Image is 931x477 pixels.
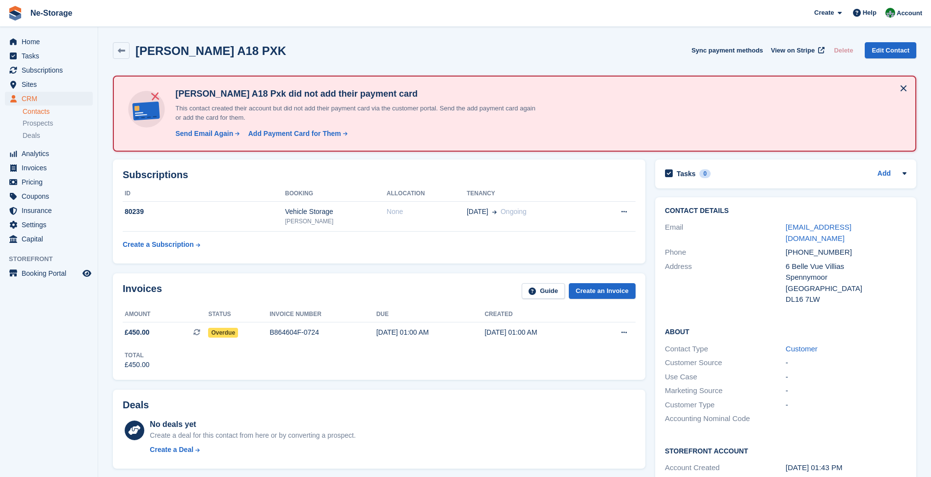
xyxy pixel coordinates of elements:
[208,307,269,322] th: Status
[126,88,167,130] img: no-card-linked-e7822e413c904bf8b177c4d89f31251c4716f9871600ec3ca5bfc59e148c83f4.svg
[23,131,93,141] a: Deals
[27,5,76,21] a: Ne-Storage
[665,399,786,411] div: Customer Type
[786,294,906,305] div: DL16 7LW
[150,419,355,430] div: No deals yet
[863,8,877,18] span: Help
[692,42,763,58] button: Sync payment methods
[665,462,786,474] div: Account Created
[814,8,834,18] span: Create
[22,189,80,203] span: Coupons
[123,186,285,202] th: ID
[22,147,80,160] span: Analytics
[830,42,857,58] button: Delete
[5,49,93,63] a: menu
[22,49,80,63] span: Tasks
[786,385,906,397] div: -
[270,327,376,338] div: B864604F-0724
[484,327,593,338] div: [DATE] 01:00 AM
[786,223,851,242] a: [EMAIL_ADDRESS][DOMAIN_NAME]
[501,208,527,215] span: Ongoing
[665,357,786,369] div: Customer Source
[665,344,786,355] div: Contact Type
[786,272,906,283] div: Spennymoor
[22,35,80,49] span: Home
[376,327,485,338] div: [DATE] 01:00 AM
[569,283,636,299] a: Create an Invoice
[5,78,93,91] a: menu
[5,147,93,160] a: menu
[123,207,285,217] div: 80239
[123,283,162,299] h2: Invoices
[665,413,786,424] div: Accounting Nominal Code
[484,307,593,322] th: Created
[123,236,200,254] a: Create a Subscription
[665,222,786,244] div: Email
[376,307,485,322] th: Due
[150,445,193,455] div: Create a Deal
[665,371,786,383] div: Use Case
[5,161,93,175] a: menu
[885,8,895,18] img: Charlotte Nesbitt
[208,328,238,338] span: Overdue
[125,351,150,360] div: Total
[150,430,355,441] div: Create a deal for this contact from here or by converting a prospect.
[665,247,786,258] div: Phone
[665,446,906,455] h2: Storefront Account
[786,371,906,383] div: -
[878,168,891,180] a: Add
[522,283,565,299] a: Guide
[123,399,149,411] h2: Deals
[123,169,636,181] h2: Subscriptions
[285,217,387,226] div: [PERSON_NAME]
[248,129,341,139] div: Add Payment Card for Them
[125,327,150,338] span: £450.00
[22,63,80,77] span: Subscriptions
[5,266,93,280] a: menu
[22,232,80,246] span: Capital
[175,129,233,139] div: Send Email Again
[387,186,467,202] th: Allocation
[150,445,355,455] a: Create a Deal
[22,204,80,217] span: Insurance
[665,261,786,305] div: Address
[125,360,150,370] div: £450.00
[171,88,539,100] h4: [PERSON_NAME] A18 Pxk did not add their payment card
[786,344,818,353] a: Customer
[5,92,93,106] a: menu
[22,92,80,106] span: CRM
[23,131,40,140] span: Deals
[123,239,194,250] div: Create a Subscription
[81,267,93,279] a: Preview store
[786,247,906,258] div: [PHONE_NUMBER]
[22,266,80,280] span: Booking Portal
[865,42,916,58] a: Edit Contact
[9,254,98,264] span: Storefront
[171,104,539,123] p: This contact created their account but did not add their payment card via the customer portal. Se...
[23,118,93,129] a: Prospects
[786,283,906,294] div: [GEOGRAPHIC_DATA]
[22,218,80,232] span: Settings
[5,35,93,49] a: menu
[467,207,488,217] span: [DATE]
[786,462,906,474] div: [DATE] 01:43 PM
[771,46,815,55] span: View on Stripe
[5,63,93,77] a: menu
[5,232,93,246] a: menu
[5,204,93,217] a: menu
[5,189,93,203] a: menu
[5,218,93,232] a: menu
[665,326,906,336] h2: About
[244,129,348,139] a: Add Payment Card for Them
[767,42,826,58] a: View on Stripe
[897,8,922,18] span: Account
[270,307,376,322] th: Invoice number
[665,385,786,397] div: Marketing Source
[22,175,80,189] span: Pricing
[22,161,80,175] span: Invoices
[786,357,906,369] div: -
[665,207,906,215] h2: Contact Details
[8,6,23,21] img: stora-icon-8386f47178a22dfd0bd8f6a31ec36ba5ce8667c1dd55bd0f319d3a0aa187defe.svg
[285,207,387,217] div: Vehicle Storage
[786,399,906,411] div: -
